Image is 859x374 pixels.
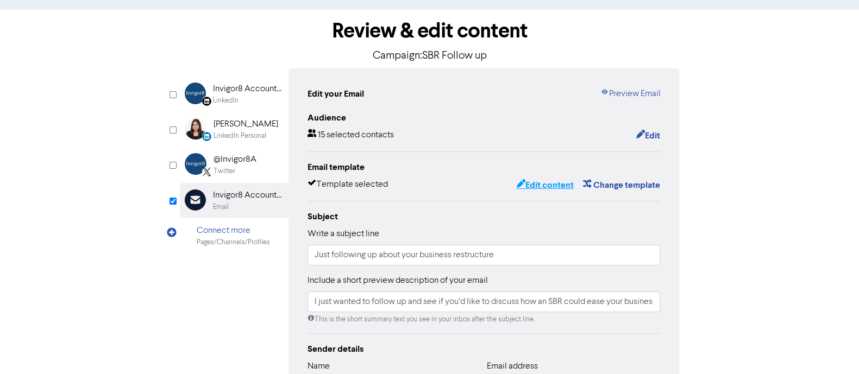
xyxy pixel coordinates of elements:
iframe: Chat Widget [805,322,859,374]
div: Audience [308,111,661,124]
img: LinkedinPersonal [185,118,206,140]
div: LinkedIn Personal [214,131,266,141]
div: 15 selected contacts [308,129,394,143]
div: Connect more [197,224,270,237]
div: Invigor8 Accountants & Advisors [213,189,283,202]
h1: Review & edit content [180,18,680,43]
div: Email [213,202,229,212]
div: Connect morePages/Channels/Profiles [180,218,289,253]
div: Sender details [308,343,661,356]
button: Edit content [516,178,574,192]
div: This is the short summary text you see in your inbox after the subject line. [308,314,661,325]
div: Edit your Email [308,87,364,100]
label: Email address [487,360,538,373]
div: Email template [308,161,661,174]
div: Subject [308,210,661,223]
label: Include a short preview description of your email [308,274,488,287]
div: Invigor8 Accountants & AdvisorsEmail [180,183,289,218]
img: Linkedin [185,83,206,104]
div: LinkedIn [213,96,239,106]
div: LinkedinPersonal [PERSON_NAME]LinkedIn Personal [180,112,289,147]
div: Pages/Channels/Profiles [197,237,270,248]
img: Twitter [185,153,206,175]
p: Campaign: SBR Follow up [180,48,680,64]
label: Write a subject line [308,227,379,240]
div: Twitter@Invigor8ATwitter [180,147,289,182]
div: @Invigor8A [214,153,256,166]
label: Name [308,360,330,373]
button: Change template [582,178,660,192]
button: Edit [635,129,660,143]
a: Preview Email [600,87,660,100]
div: Template selected [308,178,388,192]
div: Linkedin Invigor8 Accountants & Advisors | Bookkeeping | Estate PlanningLinkedIn [180,77,289,112]
div: Twitter [214,166,235,176]
div: Invigor8 Accountants & Advisors | Bookkeeping | Estate Planning [213,83,283,96]
div: [PERSON_NAME] [214,118,278,131]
